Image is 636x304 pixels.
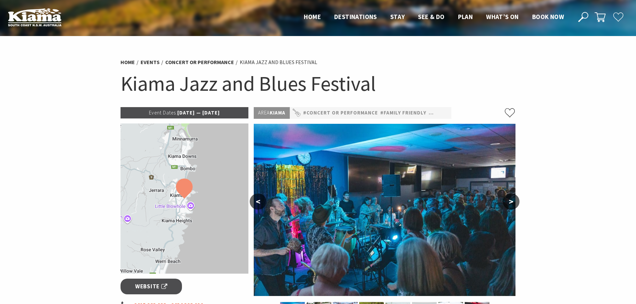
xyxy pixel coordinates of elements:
[135,282,167,291] span: Website
[297,12,571,23] nav: Main Menu
[486,13,519,21] span: What’s On
[503,194,519,210] button: >
[121,70,516,97] h1: Kiama Jazz and Blues Festival
[254,124,515,296] img: Kiama Bowling Club
[240,58,317,67] li: Kiama Jazz and Blues Festival
[165,59,234,66] a: Concert or Performance
[458,13,473,21] span: Plan
[121,279,182,294] a: Website
[334,13,377,21] span: Destinations
[304,13,321,21] span: Home
[258,109,270,116] span: Area
[149,109,177,116] span: Event Dates:
[121,59,135,66] a: Home
[303,109,378,117] a: #Concert or Performance
[390,13,405,21] span: Stay
[141,59,160,66] a: Events
[429,109,459,117] a: #Festivals
[380,109,426,117] a: #Family Friendly
[418,13,444,21] span: See & Do
[8,8,61,26] img: Kiama Logo
[121,107,249,118] p: [DATE] — [DATE]
[532,13,564,21] span: Book now
[254,107,290,119] p: Kiama
[250,194,266,210] button: <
